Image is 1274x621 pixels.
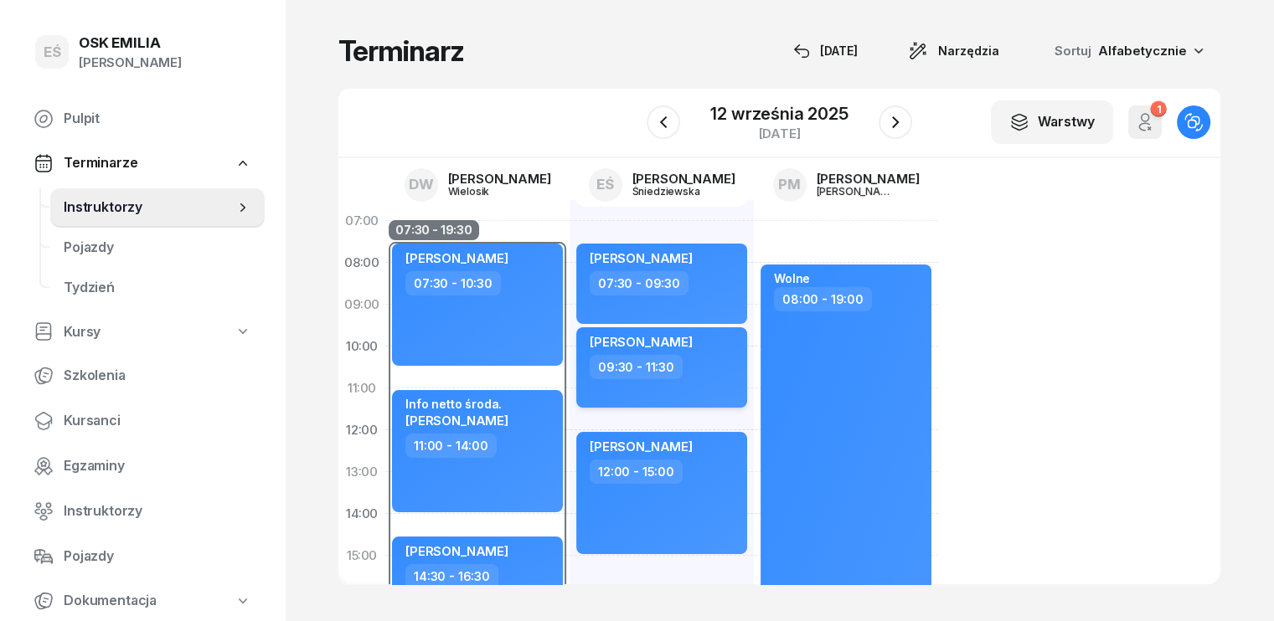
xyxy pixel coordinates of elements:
[64,277,251,299] span: Tydzień
[405,397,508,411] div: Info netto środa.
[1128,105,1162,139] button: 1
[20,313,265,352] a: Kursy
[338,493,385,535] div: 14:00
[50,187,265,228] a: Instruktorzy
[893,34,1014,68] button: Narzędzia
[405,434,497,458] div: 11:00 - 14:00
[778,34,873,68] button: [DATE]
[338,200,385,242] div: 07:00
[760,163,933,207] a: PM[PERSON_NAME][PERSON_NAME]
[20,356,265,396] a: Szkolenia
[391,163,565,207] a: DW[PERSON_NAME]Wielosik
[448,186,529,197] div: Wielosik
[710,127,848,140] div: [DATE]
[590,459,683,484] div: 12:00 - 15:00
[79,36,182,50] div: OSK EMILIA
[338,242,385,284] div: 08:00
[338,409,385,451] div: 12:00
[448,172,551,185] div: [PERSON_NAME]
[575,163,749,207] a: EŚ[PERSON_NAME]Śniedziewska
[774,287,872,311] div: 08:00 - 19:00
[405,250,508,266] span: [PERSON_NAME]
[632,186,713,197] div: Śniedziewska
[50,228,265,268] a: Pojazdy
[991,100,1113,144] button: Warstwy
[590,355,683,379] div: 09:30 - 11:30
[590,271,689,295] div: 07:30 - 09:30
[79,52,182,74] div: [PERSON_NAME]
[338,284,385,326] div: 09:00
[405,413,508,429] span: [PERSON_NAME]
[338,535,385,577] div: 15:00
[64,237,251,259] span: Pojazdy
[44,45,61,59] span: EŚ
[64,365,251,387] span: Szkolenia
[64,108,251,130] span: Pulpit
[596,177,614,192] span: EŚ
[64,500,251,522] span: Instruktorzy
[20,446,265,486] a: Egzaminy
[817,186,897,197] div: [PERSON_NAME]
[20,491,265,531] a: Instruktorzy
[409,177,434,192] span: DW
[590,250,693,266] span: [PERSON_NAME]
[590,439,693,454] span: [PERSON_NAME]
[338,326,385,367] div: 10:00
[20,99,265,139] a: Pulpit
[64,410,251,432] span: Kursanci
[20,144,265,182] a: Terminarze
[20,536,265,577] a: Pojazdy
[405,564,498,588] div: 14:30 - 16:30
[938,41,999,61] span: Narzędzia
[20,582,265,620] a: Dokumentacja
[64,455,251,477] span: Egzaminy
[1009,111,1095,133] div: Warstwy
[405,543,508,559] span: [PERSON_NAME]
[778,177,801,192] span: PM
[50,268,265,308] a: Tydzień
[405,271,501,295] div: 07:30 - 10:30
[64,152,137,174] span: Terminarze
[64,546,251,567] span: Pojazdy
[774,271,810,285] div: Wolne
[793,41,858,61] div: [DATE]
[1034,33,1220,69] button: Sortuj Alfabetycznie
[338,577,385,618] div: 16:00
[64,590,157,612] span: Dokumentacja
[338,36,464,66] h1: Terminarz
[338,451,385,493] div: 13:00
[817,172,920,185] div: [PERSON_NAME]
[1055,40,1095,62] span: Sortuj
[64,321,101,343] span: Kursy
[1098,43,1187,59] span: Alfabetycznie
[632,172,735,185] div: [PERSON_NAME]
[64,197,235,218] span: Instruktorzy
[338,367,385,409] div: 11:00
[590,334,693,350] span: [PERSON_NAME]
[20,401,265,441] a: Kursanci
[710,105,848,122] div: 12 września 2025
[1150,101,1166,117] div: 1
